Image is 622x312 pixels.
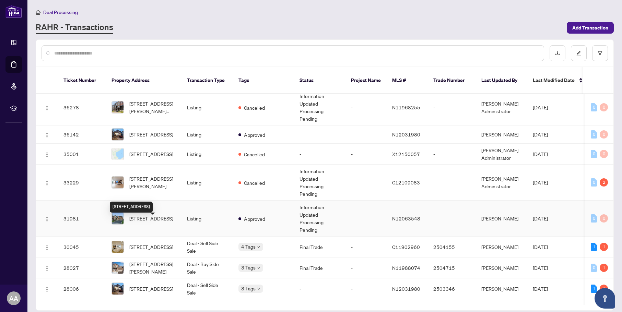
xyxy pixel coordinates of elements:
[345,237,387,257] td: -
[112,129,124,140] img: thumbnail-img
[533,179,548,185] span: [DATE]
[44,266,50,271] img: Logo
[571,45,587,61] button: edit
[129,100,176,115] span: [STREET_ADDRESS][PERSON_NAME][PERSON_NAME]
[244,104,265,111] span: Cancelled
[42,148,52,159] button: Logo
[42,213,52,224] button: Logo
[591,178,597,187] div: 0
[112,148,124,160] img: thumbnail-img
[42,129,52,140] button: Logo
[129,260,176,275] span: [STREET_ADDRESS][PERSON_NAME]
[345,257,387,278] td: -
[294,144,345,165] td: -
[476,257,527,278] td: [PERSON_NAME]
[345,278,387,299] td: -
[257,245,260,249] span: down
[428,67,476,94] th: Trade Number
[181,67,233,94] th: Transaction Type
[294,165,345,201] td: Information Updated - Processing Pending
[591,214,597,223] div: 0
[257,287,260,290] span: down
[598,51,602,56] span: filter
[294,89,345,125] td: Information Updated - Processing Pending
[592,45,608,61] button: filter
[58,144,106,165] td: 35001
[345,201,387,237] td: -
[600,130,608,139] div: 0
[591,243,597,251] div: 1
[44,105,50,111] img: Logo
[181,165,233,201] td: Listing
[595,288,615,309] button: Open asap
[112,241,124,253] img: thumbnail-img
[591,103,597,111] div: 0
[36,10,40,15] span: home
[181,144,233,165] td: Listing
[600,178,608,187] div: 2
[181,89,233,125] td: Listing
[533,76,575,84] span: Last Modified Date
[533,131,548,137] span: [DATE]
[428,144,476,165] td: -
[600,243,608,251] div: 1
[392,265,420,271] span: N11988074
[36,22,113,34] a: RAHR - Transactions
[241,285,256,292] span: 3 Tags
[58,89,106,125] td: 36278
[58,278,106,299] td: 28006
[129,150,173,158] span: [STREET_ADDRESS]
[43,9,78,15] span: Deal Processing
[112,177,124,188] img: thumbnail-img
[533,104,548,110] span: [DATE]
[428,278,476,299] td: 2503346
[591,285,597,293] div: 1
[345,165,387,201] td: -
[533,265,548,271] span: [DATE]
[58,201,106,237] td: 31981
[476,144,527,165] td: [PERSON_NAME] Administrator
[533,151,548,157] span: [DATE]
[428,257,476,278] td: 2504715
[112,213,124,224] img: thumbnail-img
[294,257,345,278] td: Final Trade
[42,262,52,273] button: Logo
[244,215,265,223] span: Approved
[428,125,476,144] td: -
[257,266,260,269] span: down
[567,22,614,34] button: Add Transaction
[129,131,173,138] span: [STREET_ADDRESS]
[476,125,527,144] td: [PERSON_NAME]
[294,237,345,257] td: Final Trade
[476,67,527,94] th: Last Updated By
[58,165,106,201] td: 33229
[527,67,589,94] th: Last Modified Date
[44,180,50,186] img: Logo
[294,278,345,299] td: -
[392,131,420,137] span: N12031980
[129,175,176,190] span: [STREET_ADDRESS][PERSON_NAME]
[392,244,420,250] span: C11902960
[42,283,52,294] button: Logo
[181,278,233,299] td: Deal - Sell Side Sale
[428,89,476,125] td: -
[476,201,527,237] td: [PERSON_NAME]
[392,151,420,157] span: X12150057
[58,257,106,278] td: 28027
[58,125,106,144] td: 36142
[112,101,124,113] img: thumbnail-img
[550,45,565,61] button: download
[476,237,527,257] td: [PERSON_NAME]
[392,179,420,185] span: C12109083
[428,237,476,257] td: 2504155
[533,215,548,221] span: [DATE]
[181,201,233,237] td: Listing
[181,257,233,278] td: Deal - Buy Side Sale
[233,67,294,94] th: Tags
[44,216,50,222] img: Logo
[294,67,345,94] th: Status
[42,102,52,113] button: Logo
[44,152,50,157] img: Logo
[294,125,345,144] td: -
[244,179,265,187] span: Cancelled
